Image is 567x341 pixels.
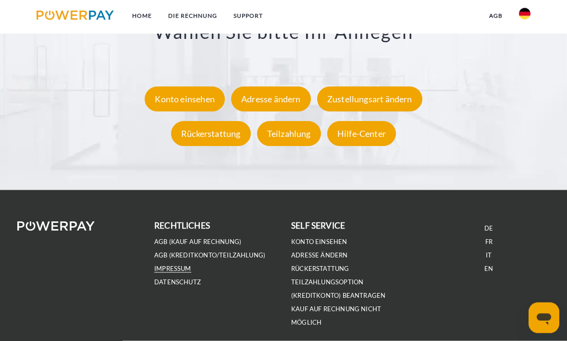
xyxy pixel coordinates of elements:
a: agb [481,7,511,24]
a: Adresse ändern [291,251,348,259]
a: AGB (Kreditkonto/Teilzahlung) [154,251,265,259]
b: rechtliches [154,220,210,231]
a: Rückerstattung [291,265,349,273]
a: Teilzahlungsoption (KREDITKONTO) beantragen [291,278,385,300]
a: Zustellungsart ändern [315,94,425,104]
div: Konto einsehen [145,86,225,111]
a: Konto einsehen [142,94,227,104]
a: DE [484,224,493,232]
a: EN [484,265,493,273]
a: Rückerstattung [169,128,253,139]
iframe: Schaltfläche zum Öffnen des Messaging-Fensters [529,303,559,333]
div: Adresse ändern [231,86,311,111]
b: self service [291,220,345,231]
a: Adresse ändern [229,94,313,104]
a: Home [124,7,160,24]
a: DIE RECHNUNG [160,7,225,24]
img: logo-powerpay-white.svg [17,221,95,231]
a: DATENSCHUTZ [154,278,201,286]
a: IT [486,251,492,259]
a: AGB (Kauf auf Rechnung) [154,238,241,246]
a: Konto einsehen [291,238,347,246]
a: Kauf auf Rechnung nicht möglich [291,305,381,327]
img: de [519,8,530,20]
div: Teilzahlung [257,121,321,146]
a: FR [485,238,493,246]
img: logo-powerpay.svg [37,11,114,20]
a: SUPPORT [225,7,271,24]
a: IMPRESSUM [154,265,191,273]
a: Hilfe-Center [325,128,398,139]
div: Rückerstattung [171,121,251,146]
div: Hilfe-Center [327,121,396,146]
div: Zustellungsart ändern [317,86,422,111]
a: Teilzahlung [255,128,323,139]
